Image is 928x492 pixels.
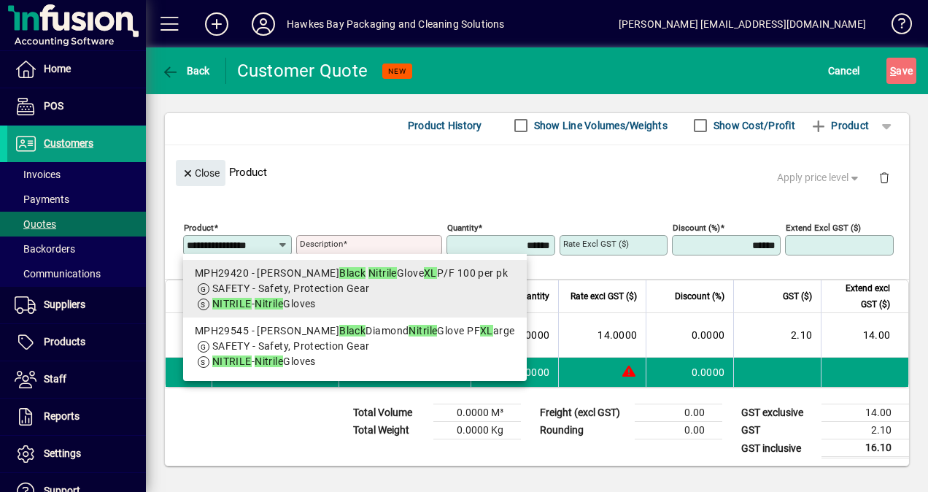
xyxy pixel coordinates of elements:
span: Invoices [15,169,61,180]
mat-label: Product [184,223,214,233]
span: Extend excl GST ($) [830,280,890,312]
button: Product History [402,112,488,139]
span: Discount (%) [675,288,724,304]
em: XL [424,267,437,279]
em: XL [480,325,493,337]
span: 1.0000 [517,365,550,380]
a: Payments [7,187,146,212]
mat-label: Description [300,239,343,249]
span: Cancel [828,59,860,82]
mat-option: MPH29545 - Matthews Black Diamond Nitrile Glove PF XLarge [183,318,527,375]
a: Communications [7,261,146,286]
div: MPH29545 - [PERSON_NAME] Diamond Glove PF arge [195,323,515,339]
td: 0.0000 [646,313,733,358]
span: - Gloves [212,298,316,310]
mat-label: Discount (%) [673,223,720,233]
button: Profile [240,11,287,37]
span: Close [182,161,220,185]
button: Close [176,160,225,186]
span: Backorders [15,243,75,255]
div: Hawkes Bay Packaging and Cleaning Solutions [287,12,505,36]
td: GST inclusive [734,439,821,458]
a: POS [7,88,146,125]
span: Products [44,336,85,347]
td: 14.00 [821,404,909,422]
a: Home [7,51,146,88]
span: 1.0000 [517,328,550,342]
td: Rounding [533,422,635,439]
td: 0.00 [635,422,722,439]
td: 2.10 [821,422,909,439]
div: Product [165,145,909,199]
mat-label: Quantity [447,223,478,233]
em: NITRILE [212,298,252,310]
span: S [890,65,896,77]
em: NITRILE [212,355,252,367]
span: Staff [44,373,66,385]
span: POS [44,100,63,112]
span: SAFETY - Safety, Protection Gear [212,282,370,294]
button: Add [193,11,240,37]
em: Black [339,325,366,337]
span: Product History [408,114,482,137]
td: 14.00 [821,313,908,358]
app-page-header-button: Back [146,58,226,84]
div: Customer Quote [237,59,368,82]
span: NEW [388,66,406,76]
a: Settings [7,436,146,472]
td: 16.10 [821,439,909,458]
div: [PERSON_NAME] [EMAIL_ADDRESS][DOMAIN_NAME] [619,12,866,36]
span: Reports [44,410,80,422]
span: Settings [44,447,81,459]
a: Suppliers [7,287,146,323]
span: Payments [15,193,69,205]
span: Back [161,65,210,77]
div: 14.0000 [568,328,637,342]
em: Nitrile [255,355,283,367]
div: MPH29420 - [PERSON_NAME] Glove P/F 100 per pk [195,266,515,281]
button: Apply price level [771,165,867,191]
span: ave [890,59,913,82]
a: Reports [7,399,146,435]
button: Cancel [824,58,864,84]
mat-label: Extend excl GST ($) [786,223,861,233]
td: 2.10 [733,313,821,358]
a: Products [7,324,146,361]
em: Nitrile [409,325,437,337]
span: Suppliers [44,299,85,310]
label: Show Line Volumes/Weights [531,118,668,133]
span: SAFETY - Safety, Protection Gear [212,340,370,352]
a: Quotes [7,212,146,237]
label: Show Cost/Profit [711,118,795,133]
app-page-header-button: Delete [867,171,902,184]
em: Black [339,267,366,279]
app-page-header-button: Close [172,166,229,179]
span: Apply price level [777,170,862,185]
span: Rate excl GST ($) [571,288,637,304]
td: 0.0000 M³ [433,404,521,422]
td: GST [734,422,821,439]
em: Nitrile [368,267,397,279]
button: Back [158,58,214,84]
td: Freight (excl GST) [533,404,635,422]
a: Staff [7,361,146,398]
td: 0.0000 Kg [433,422,521,439]
td: 0.0000 [646,358,733,387]
span: - Gloves [212,355,316,367]
span: Home [44,63,71,74]
span: Quotes [15,218,56,230]
button: Delete [867,160,902,195]
span: GST ($) [783,288,812,304]
a: Invoices [7,162,146,187]
a: Knowledge Base [881,3,910,50]
span: Customers [44,137,93,149]
a: Backorders [7,237,146,261]
mat-label: Rate excl GST ($) [563,239,629,249]
td: Total Volume [346,404,433,422]
td: Total Weight [346,422,433,439]
span: Quantity [516,288,549,304]
em: Nitrile [255,298,283,310]
mat-option: MPH29420 - Matthews Black Nitrile Glove XL P/F 100 per pk [183,260,527,318]
span: Communications [15,268,101,280]
button: Save [886,58,916,84]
